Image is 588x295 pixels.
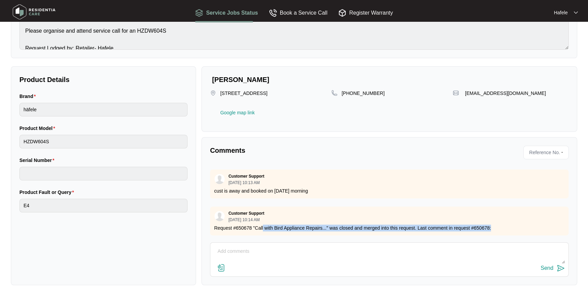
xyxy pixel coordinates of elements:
[19,125,58,132] label: Product Model
[214,174,225,184] img: user.svg
[561,147,566,158] p: -
[541,265,553,271] div: Send
[19,189,77,196] label: Product Fault or Query
[557,264,565,272] img: send-icon.svg
[19,93,39,100] label: Brand
[338,9,393,17] div: Register Warranty
[228,211,264,216] p: Customer Support
[541,264,565,273] button: Send
[331,90,337,96] img: map-pin
[195,9,203,17] img: Service Jobs Status icon
[220,110,255,115] a: Google map link
[19,167,187,180] input: Serial Number
[19,135,187,148] input: Product Model
[214,211,225,221] img: user.svg
[19,103,187,116] input: Brand
[526,147,560,158] span: Reference No.
[19,4,569,50] textarea: Hi Team, Please organise and attend service call for an HZDW604S Request Lodged by: Retailer- Haf...
[214,187,564,194] p: cust is away and booked on [DATE] morning
[338,9,346,17] img: Register Warranty icon
[217,264,225,272] img: file-attachment-doc.svg
[19,199,187,212] input: Product Fault or Query
[210,146,385,155] p: Comments
[228,218,264,222] p: [DATE] 10:14 AM
[214,225,564,231] p: Request #650678 "Call with Bird Appliance Repairs..." was closed and merged into this request. La...
[465,90,546,97] p: [EMAIL_ADDRESS][DOMAIN_NAME]
[195,9,258,17] div: Service Jobs Status
[574,11,578,14] img: dropdown arrow
[19,157,57,164] label: Serial Number
[228,174,264,179] p: Customer Support
[228,181,264,185] p: [DATE] 10:13 AM
[342,90,385,97] p: [PHONE_NUMBER]
[212,75,569,84] p: [PERSON_NAME]
[453,90,459,96] img: map-pin
[554,9,568,16] p: Hafele
[269,9,277,17] img: Book a Service Call icon
[19,75,187,84] p: Product Details
[10,2,58,22] img: residentia care logo
[220,90,267,103] p: [STREET_ADDRESS]
[210,90,216,96] img: map-pin
[269,9,328,17] div: Book a Service Call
